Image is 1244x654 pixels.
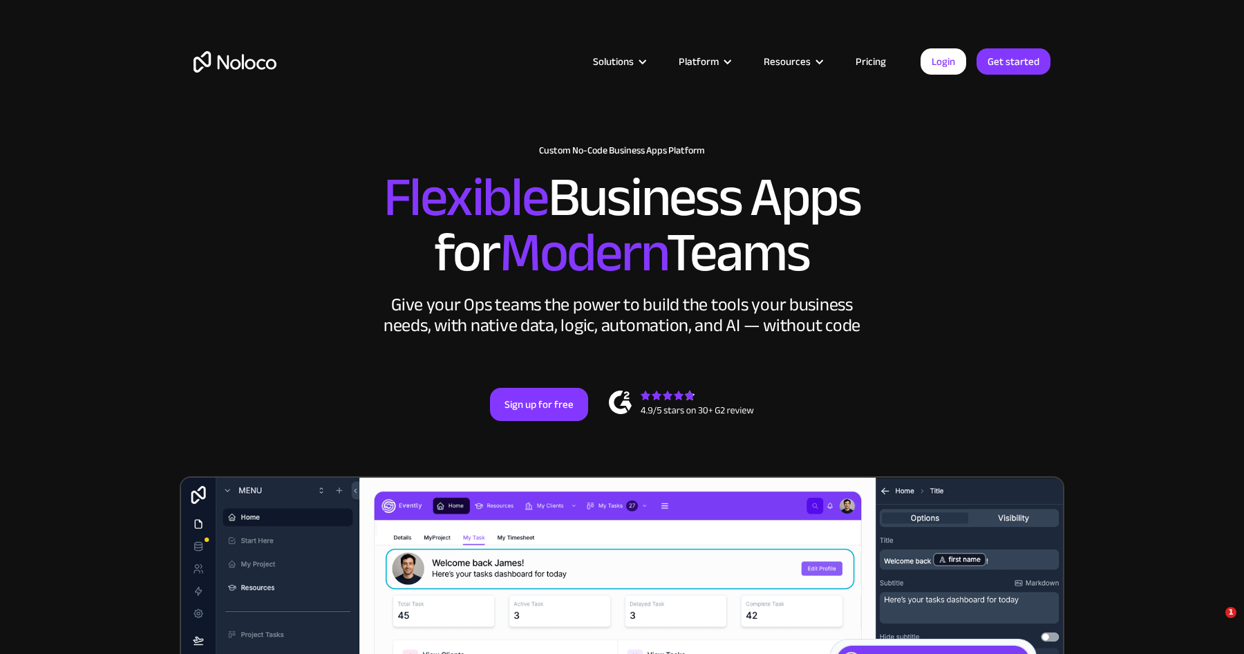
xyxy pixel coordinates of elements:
[384,146,548,249] span: Flexible
[661,53,746,71] div: Platform
[679,53,719,71] div: Platform
[576,53,661,71] div: Solutions
[194,170,1050,281] h2: Business Apps for Teams
[194,51,276,73] a: home
[1225,607,1236,618] span: 1
[921,48,966,75] a: Login
[764,53,811,71] div: Resources
[838,53,903,71] a: Pricing
[1197,607,1230,640] iframe: Intercom live chat
[500,201,666,304] span: Modern
[593,53,634,71] div: Solutions
[490,388,588,421] a: Sign up for free
[194,145,1050,156] h1: Custom No-Code Business Apps Platform
[380,295,864,336] div: Give your Ops teams the power to build the tools your business needs, with native data, logic, au...
[977,48,1050,75] a: Get started
[746,53,838,71] div: Resources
